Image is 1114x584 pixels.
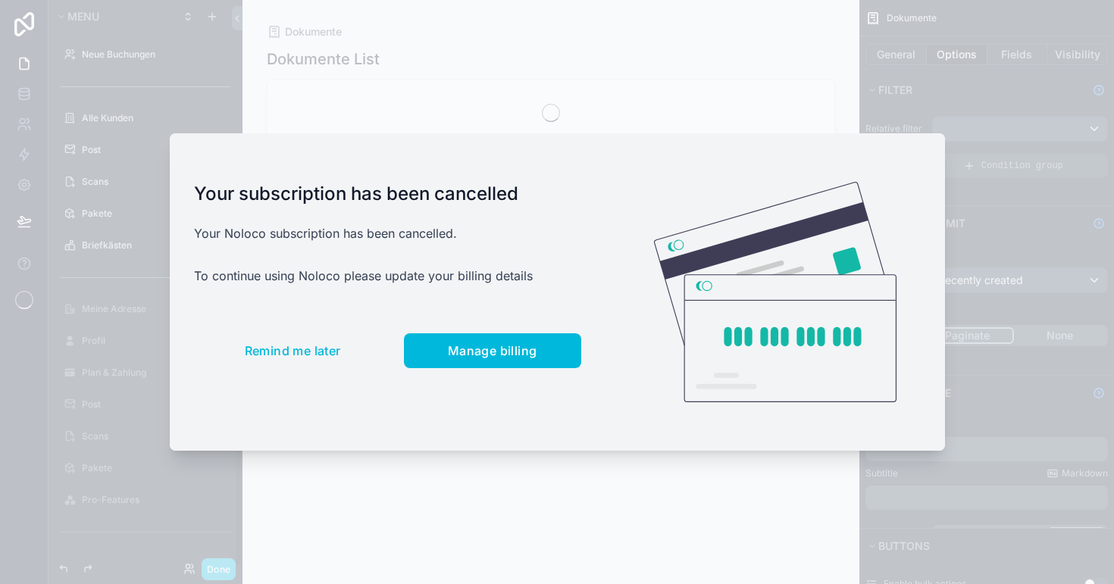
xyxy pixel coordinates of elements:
span: Manage billing [448,343,537,358]
p: To continue using Noloco please update your billing details [194,267,581,285]
button: Remind me later [194,333,392,368]
span: Remind me later [245,343,341,358]
img: Credit card illustration [654,182,897,403]
button: Manage billing [404,333,581,368]
h1: Your subscription has been cancelled [194,182,581,206]
p: Your Noloco subscription has been cancelled. [194,224,581,242]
